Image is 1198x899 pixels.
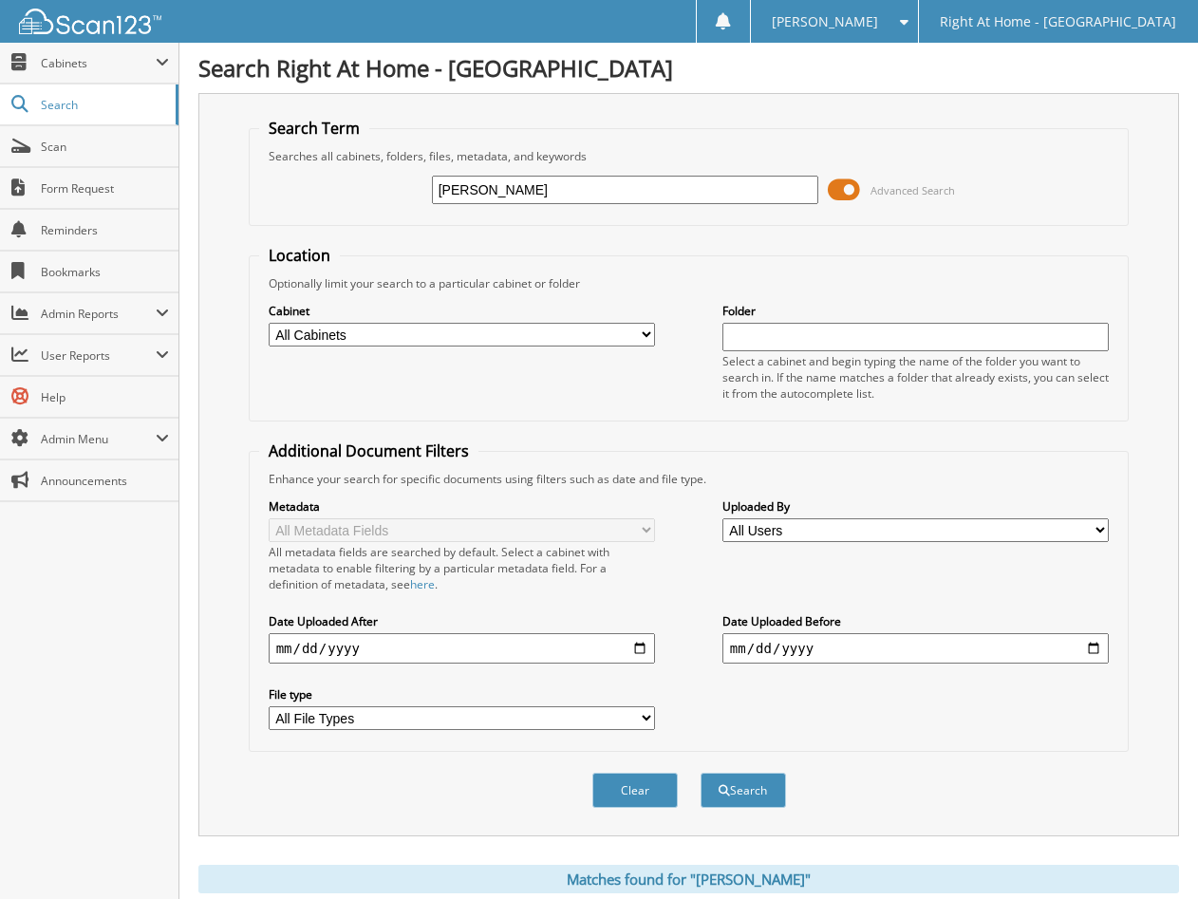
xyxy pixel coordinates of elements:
button: Clear [592,773,678,808]
span: Help [41,389,169,405]
label: Metadata [269,498,656,515]
span: Form Request [41,180,169,197]
label: Cabinet [269,303,656,319]
span: Scan [41,139,169,155]
legend: Search Term [259,118,369,139]
span: User Reports [41,347,156,364]
span: Right At Home - [GEOGRAPHIC_DATA] [940,16,1176,28]
div: Searches all cabinets, folders, files, metadata, and keywords [259,148,1119,164]
legend: Location [259,245,340,266]
div: Select a cabinet and begin typing the name of the folder you want to search in. If the name match... [722,353,1110,402]
span: [PERSON_NAME] [772,16,878,28]
img: scan123-logo-white.svg [19,9,161,34]
span: Reminders [41,222,169,238]
legend: Additional Document Filters [259,440,478,461]
label: Folder [722,303,1110,319]
a: here [410,576,435,592]
input: end [722,633,1110,664]
span: Admin Menu [41,431,156,447]
div: All metadata fields are searched by default. Select a cabinet with metadata to enable filtering b... [269,544,656,592]
div: Enhance your search for specific documents using filters such as date and file type. [259,471,1119,487]
label: Date Uploaded Before [722,613,1110,629]
div: Matches found for "[PERSON_NAME]" [198,865,1179,893]
button: Search [701,773,786,808]
span: Advanced Search [870,183,955,197]
span: Announcements [41,473,169,489]
span: Bookmarks [41,264,169,280]
input: start [269,633,656,664]
label: Uploaded By [722,498,1110,515]
span: Admin Reports [41,306,156,322]
span: Cabinets [41,55,156,71]
label: Date Uploaded After [269,613,656,629]
label: File type [269,686,656,702]
h1: Search Right At Home - [GEOGRAPHIC_DATA] [198,52,1179,84]
div: Optionally limit your search to a particular cabinet or folder [259,275,1119,291]
span: Search [41,97,166,113]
